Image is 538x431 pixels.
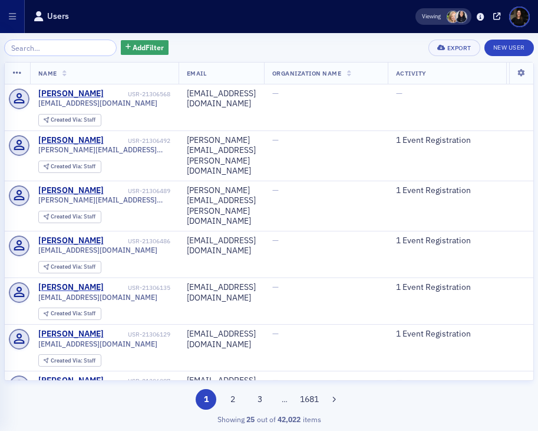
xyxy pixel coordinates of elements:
a: 1 Event Registration [396,329,471,339]
div: [PERSON_NAME][EMAIL_ADDRESS][PERSON_NAME][DOMAIN_NAME] [187,135,256,177]
a: [PERSON_NAME] [38,89,104,99]
div: Created Via: Staff [38,114,101,126]
button: AddFilter [121,40,169,55]
span: Viewing [422,12,441,21]
span: — [272,135,279,145]
div: Created Via: Staff [38,308,101,320]
span: Created Via : [51,116,84,123]
span: — [272,282,279,292]
input: Search… [4,40,117,56]
a: New User [484,40,534,56]
div: [EMAIL_ADDRESS][DOMAIN_NAME] [187,236,256,256]
div: Staff [51,264,95,270]
span: [EMAIL_ADDRESS][DOMAIN_NAME] [38,99,157,107]
div: Staff [51,311,95,317]
a: [PERSON_NAME] [38,329,104,339]
span: — [272,235,279,246]
a: 1 Event Registration [396,135,471,146]
a: [PERSON_NAME] [38,282,104,293]
span: Add Filter [133,42,164,53]
span: Rebekah Olson [447,11,459,23]
div: Staff [51,358,95,364]
div: [EMAIL_ADDRESS][DOMAIN_NAME] [187,329,256,350]
a: 1 Event Registration [396,236,471,246]
div: Created Via: Staff [38,261,101,273]
button: 3 [249,389,270,410]
a: [PERSON_NAME] [38,236,104,246]
div: USR-21306489 [105,187,170,195]
span: — [396,375,402,386]
div: Staff [51,164,95,170]
span: — [396,88,402,99]
div: [EMAIL_ADDRESS][DOMAIN_NAME] [187,376,256,396]
span: — [272,375,279,386]
span: — [272,328,279,339]
span: [PERSON_NAME][EMAIL_ADDRESS][PERSON_NAME][DOMAIN_NAME] [38,195,170,204]
div: Staff [51,117,95,123]
span: [EMAIL_ADDRESS][DOMAIN_NAME] [38,246,157,254]
span: [EMAIL_ADDRESS][DOMAIN_NAME] [38,293,157,302]
div: Created Via: Staff [38,211,101,223]
span: [PERSON_NAME][EMAIL_ADDRESS][PERSON_NAME][DOMAIN_NAME] [38,145,170,154]
div: Created Via: Staff [38,161,101,173]
a: [PERSON_NAME] [38,185,104,196]
button: 1 [196,389,216,410]
button: 2 [223,389,243,410]
div: USR-21306087 [105,377,170,385]
div: USR-21306486 [105,237,170,245]
button: Export [428,40,480,56]
span: Created Via : [51,213,84,220]
a: [PERSON_NAME] [38,135,104,146]
span: Created Via : [51,162,84,170]
span: Created Via : [51,357,84,364]
div: [EMAIL_ADDRESS][DOMAIN_NAME] [187,282,256,303]
strong: 42,022 [276,414,303,425]
div: USR-21306135 [105,284,170,292]
div: Staff [51,214,95,220]
span: Profile [509,6,530,27]
span: … [276,394,293,404]
div: [PERSON_NAME][EMAIL_ADDRESS][PERSON_NAME][DOMAIN_NAME] [187,185,256,227]
strong: 25 [245,414,257,425]
span: Activity [396,69,427,77]
span: Email [187,69,207,77]
a: 1 Event Registration [396,185,471,196]
a: [PERSON_NAME] [38,376,104,386]
span: Tyra Washington [455,11,467,23]
a: 1 Event Registration [396,282,471,293]
span: — [272,88,279,99]
span: — [272,185,279,195]
span: Organization Name [272,69,342,77]
span: Name [38,69,57,77]
button: 1681 [299,389,319,410]
div: [EMAIL_ADDRESS][DOMAIN_NAME] [187,89,256,109]
div: USR-21306492 [105,137,170,145]
div: Export [447,45,471,51]
span: Created Via : [51,263,84,270]
div: USR-21306568 [105,90,170,98]
div: USR-21306129 [105,331,170,338]
div: Created Via: Staff [38,354,101,367]
span: Created Via : [51,309,84,317]
span: [EMAIL_ADDRESS][DOMAIN_NAME] [38,339,157,348]
div: Showing out of items [4,414,534,425]
h1: Users [47,11,69,22]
